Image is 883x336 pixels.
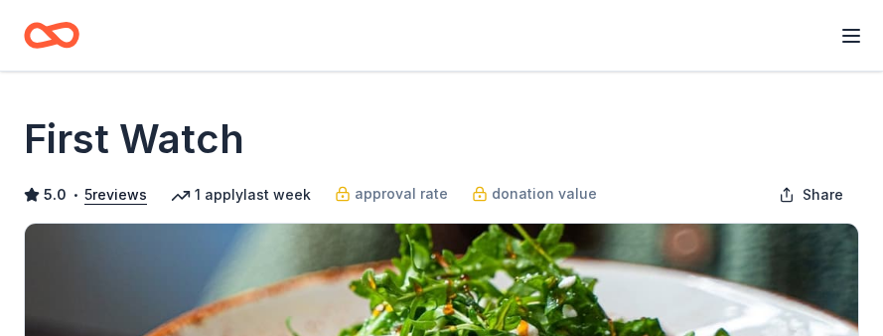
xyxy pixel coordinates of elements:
[335,182,448,206] a: approval rate
[84,183,147,207] button: 5reviews
[73,187,79,203] span: •
[171,183,311,207] div: 1 apply last week
[24,111,244,167] h1: First Watch
[492,182,597,206] span: donation value
[24,12,79,59] a: Home
[472,182,597,206] a: donation value
[355,182,448,206] span: approval rate
[763,175,859,215] button: Share
[803,183,843,207] span: Share
[44,183,67,207] span: 5.0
